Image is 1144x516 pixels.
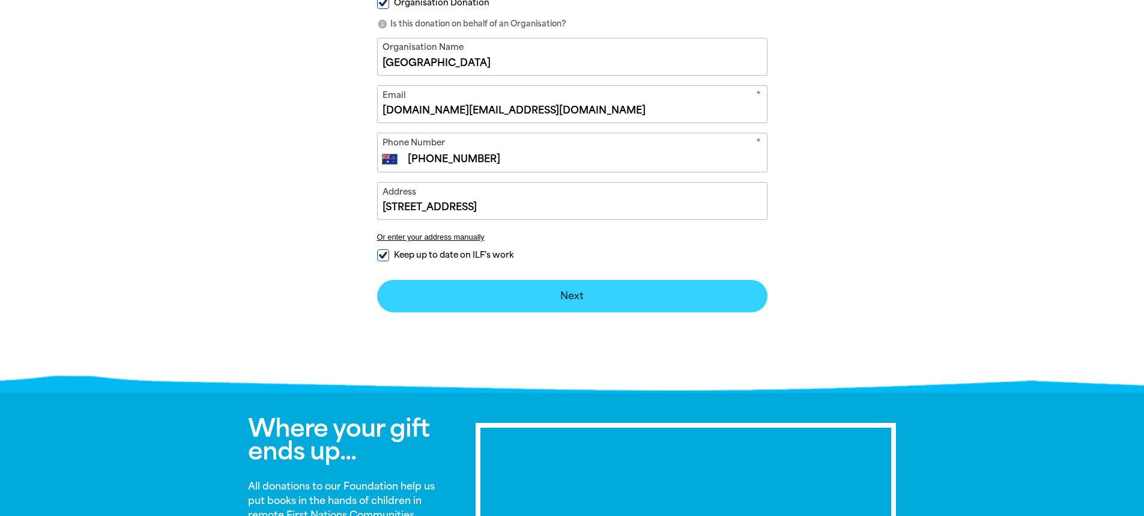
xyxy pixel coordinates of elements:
span: Where your gift ends up... [248,414,429,466]
button: Or enter your address manually [377,232,767,241]
button: Next [377,280,767,312]
p: Is this donation on behalf of an Organisation? [377,18,767,30]
span: Keep up to date on ILF's work [394,249,513,261]
input: Keep up to date on ILF's work [377,249,389,261]
i: info [377,19,388,29]
i: Required [756,136,761,151]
